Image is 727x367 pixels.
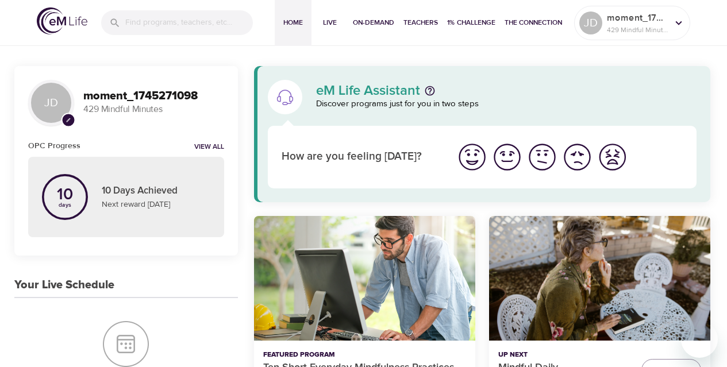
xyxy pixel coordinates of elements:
p: How are you feeling [DATE]? [282,149,441,165]
span: Home [279,17,307,29]
p: moment_1745271098 [607,11,668,25]
button: I'm feeling good [490,140,525,175]
img: logo [37,7,87,34]
span: Teachers [403,17,438,29]
a: View all notifications [194,142,224,152]
div: JD [579,11,602,34]
img: worst [597,141,628,173]
button: I'm feeling ok [525,140,560,175]
span: The Connection [505,17,562,29]
p: 429 Mindful Minutes [607,25,668,35]
span: Live [316,17,344,29]
div: JD [28,80,74,126]
p: days [57,203,73,207]
button: Ten Short Everyday Mindfulness Practices [254,216,475,341]
img: ok [526,141,558,173]
h3: moment_1745271098 [83,90,224,103]
iframe: Button to launch messaging window [681,321,718,358]
p: 429 Mindful Minutes [83,103,224,116]
input: Find programs, teachers, etc... [125,10,253,35]
img: Your Live Schedule [103,321,149,367]
img: bad [561,141,593,173]
p: Next reward [DATE] [102,199,210,211]
img: eM Life Assistant [276,88,294,106]
img: good [491,141,523,173]
p: 10 [57,187,73,203]
button: I'm feeling bad [560,140,595,175]
button: Mindful Daily [489,216,710,341]
p: Featured Program [263,350,466,360]
button: I'm feeling great [455,140,490,175]
button: I'm feeling worst [595,140,630,175]
p: 10 Days Achieved [102,184,210,199]
p: eM Life Assistant [316,84,420,98]
span: 1% Challenge [447,17,495,29]
p: Discover programs just for you in two steps [316,98,697,111]
h6: OPC Progress [28,140,80,152]
p: Up Next [498,350,632,360]
img: great [456,141,488,173]
h3: Your Live Schedule [14,279,114,292]
span: On-Demand [353,17,394,29]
